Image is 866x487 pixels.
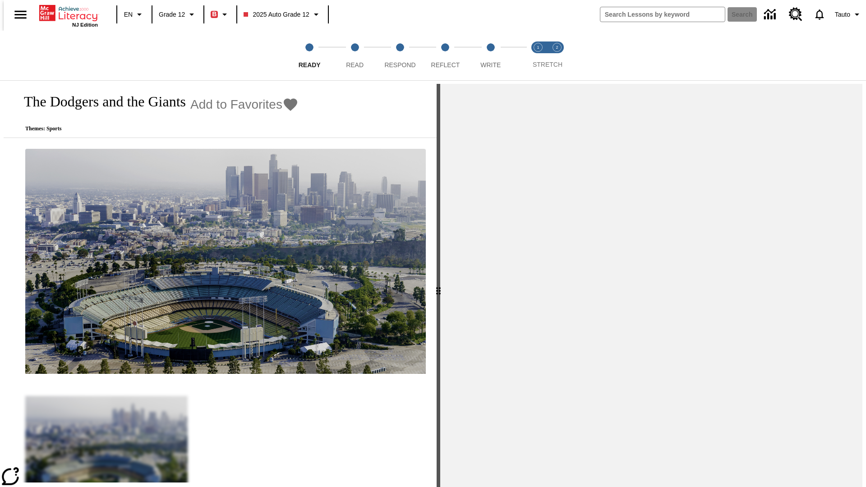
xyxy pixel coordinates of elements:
a: Data Center [759,2,783,27]
button: Open side menu [7,1,34,28]
span: Tauto [835,10,850,19]
button: Class: 2025 Auto Grade 12, Select your class [240,6,325,23]
span: Read [346,61,364,69]
input: search field [600,7,725,22]
span: STRETCH [533,61,562,68]
button: Language: EN, Select a language [120,6,149,23]
button: Stretch Respond step 2 of 2 [544,31,570,80]
img: Dodgers stadium. [25,149,426,374]
button: Reflect step 4 of 5 [419,31,471,80]
span: Add to Favorites [190,97,282,112]
text: 2 [556,45,558,50]
button: Boost Class color is red. Change class color [207,6,234,23]
span: B [212,9,216,20]
a: Resource Center, Will open in new tab [783,2,808,27]
button: Respond step 3 of 5 [374,31,426,80]
button: Read step 2 of 5 [328,31,381,80]
button: Ready step 1 of 5 [283,31,336,80]
span: Reflect [431,61,460,69]
div: activity [440,84,862,487]
button: Add to Favorites - The Dodgers and the Giants [190,96,299,112]
span: Ready [299,61,321,69]
button: Grade: Grade 12, Select a grade [155,6,201,23]
button: Profile/Settings [831,6,866,23]
span: EN [124,10,133,19]
div: reading [4,84,437,482]
span: NJ Edition [72,22,98,28]
div: Press Enter or Spacebar and then press right and left arrow keys to move the slider [437,84,440,487]
span: Respond [384,61,415,69]
text: 1 [537,45,539,50]
div: Home [39,3,98,28]
h1: The Dodgers and the Giants [14,93,186,110]
p: Themes: Sports [14,125,299,132]
button: Write step 5 of 5 [465,31,517,80]
button: Stretch Read step 1 of 2 [525,31,551,80]
span: 2025 Auto Grade 12 [244,10,309,19]
span: Write [480,61,501,69]
a: Notifications [808,3,831,26]
span: Grade 12 [159,10,185,19]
